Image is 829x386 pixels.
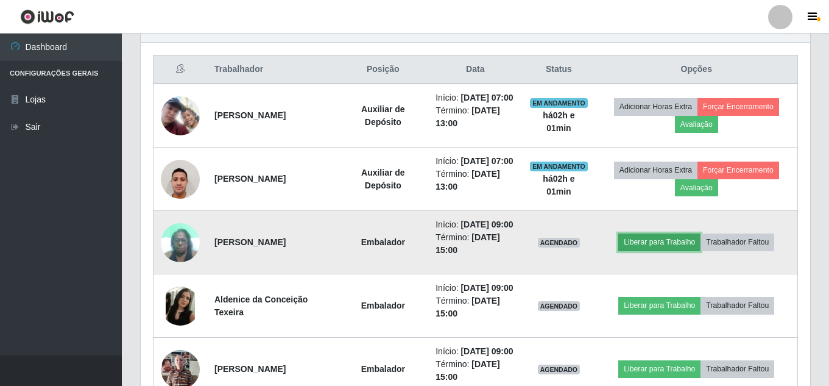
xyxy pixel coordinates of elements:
span: AGENDADO [538,301,580,311]
time: [DATE] 09:00 [460,220,513,229]
strong: Auxiliar de Depósito [361,168,405,190]
img: CoreUI Logo [20,9,74,24]
th: Data [428,55,522,84]
th: Opções [596,55,798,84]
li: Início: [436,345,515,358]
span: EM ANDAMENTO [530,98,588,108]
strong: [PERSON_NAME] [214,237,286,247]
img: 1710975526937.jpeg [161,96,200,135]
button: Avaliação [675,116,718,133]
strong: [PERSON_NAME] [214,174,286,184]
button: Trabalhador Faltou [700,234,774,251]
img: 1744494663000.jpeg [161,287,200,326]
strong: há 02 h e 01 min [543,110,574,133]
li: Término: [436,358,515,384]
time: [DATE] 09:00 [460,346,513,356]
strong: Embalador [361,237,405,247]
button: Liberar para Trabalho [618,297,700,314]
li: Início: [436,91,515,104]
th: Posição [337,55,428,84]
th: Status [522,55,595,84]
strong: Embalador [361,364,405,374]
time: [DATE] 07:00 [460,156,513,166]
span: EM ANDAMENTO [530,162,588,171]
button: Forçar Encerramento [697,98,779,115]
li: Início: [436,282,515,295]
button: Adicionar Horas Extra [614,162,697,179]
img: 1704231584676.jpeg [161,216,200,268]
strong: Embalador [361,301,405,310]
span: AGENDADO [538,365,580,374]
li: Término: [436,295,515,320]
button: Liberar para Trabalho [618,234,700,251]
img: 1749045235898.jpeg [161,153,200,205]
li: Término: [436,168,515,193]
strong: Auxiliar de Depósito [361,104,405,127]
th: Trabalhador [207,55,337,84]
li: Início: [436,218,515,231]
li: Término: [436,231,515,257]
button: Forçar Encerramento [697,162,779,179]
time: [DATE] 09:00 [460,283,513,293]
button: Liberar para Trabalho [618,360,700,377]
strong: há 02 h e 01 min [543,174,574,196]
span: AGENDADO [538,238,580,248]
button: Trabalhador Faltou [700,360,774,377]
button: Trabalhador Faltou [700,297,774,314]
li: Início: [436,155,515,168]
strong: [PERSON_NAME] [214,364,286,374]
time: [DATE] 07:00 [460,93,513,102]
button: Adicionar Horas Extra [614,98,697,115]
strong: Aldenice da Conceição Texeira [214,295,308,317]
strong: [PERSON_NAME] [214,110,286,120]
button: Avaliação [675,179,718,196]
li: Término: [436,104,515,130]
